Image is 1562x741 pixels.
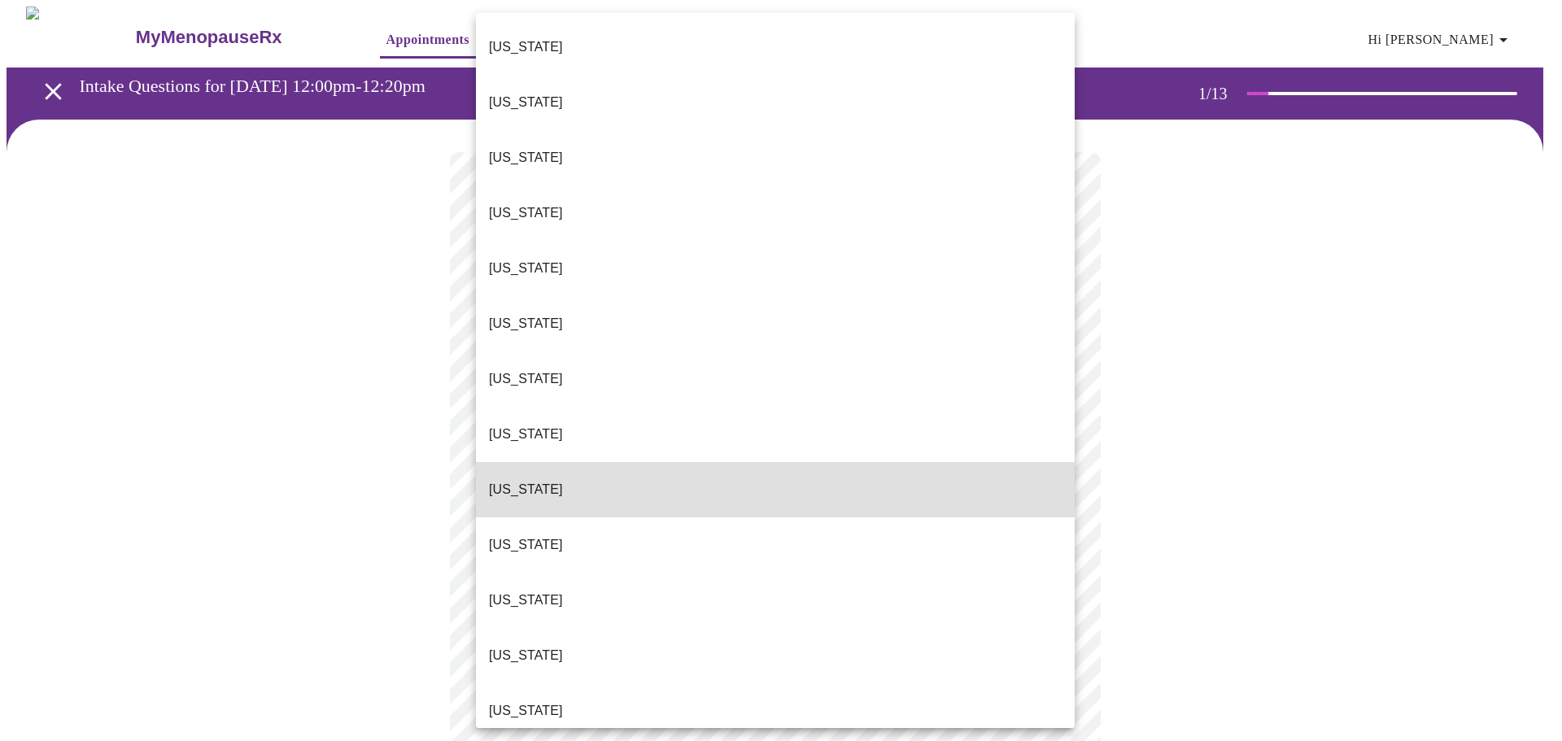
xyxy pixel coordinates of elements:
[489,425,563,444] p: [US_STATE]
[489,591,563,610] p: [US_STATE]
[489,369,563,389] p: [US_STATE]
[489,646,563,665] p: [US_STATE]
[489,203,563,223] p: [US_STATE]
[489,535,563,555] p: [US_STATE]
[489,148,563,168] p: [US_STATE]
[489,37,563,57] p: [US_STATE]
[489,314,563,333] p: [US_STATE]
[489,480,563,499] p: [US_STATE]
[489,701,563,721] p: [US_STATE]
[489,259,563,278] p: [US_STATE]
[489,93,563,112] p: [US_STATE]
